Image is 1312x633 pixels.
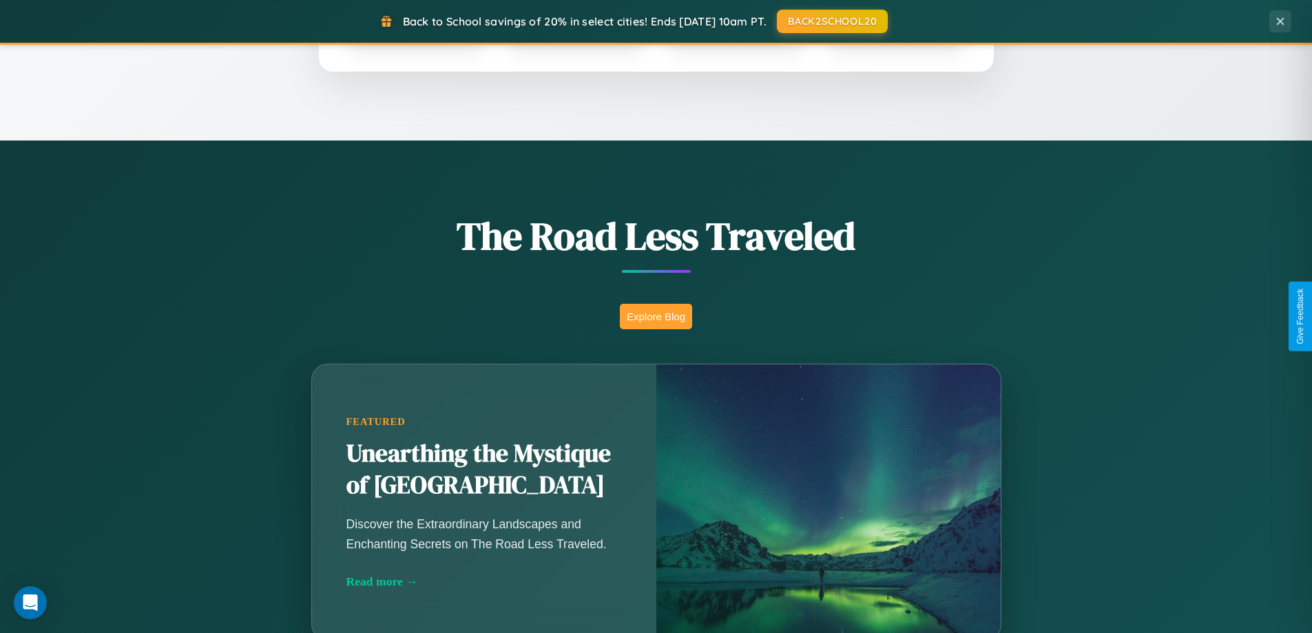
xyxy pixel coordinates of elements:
[346,574,622,589] div: Read more →
[346,416,622,428] div: Featured
[620,304,692,329] button: Explore Blog
[403,14,767,28] span: Back to School savings of 20% in select cities! Ends [DATE] 10am PT.
[14,586,47,619] div: Open Intercom Messenger
[346,515,622,553] p: Discover the Extraordinary Landscapes and Enchanting Secrets on The Road Less Traveled.
[1295,289,1305,344] div: Give Feedback
[243,209,1070,262] h1: The Road Less Traveled
[777,10,888,33] button: BACK2SCHOOL20
[346,438,622,501] h2: Unearthing the Mystique of [GEOGRAPHIC_DATA]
